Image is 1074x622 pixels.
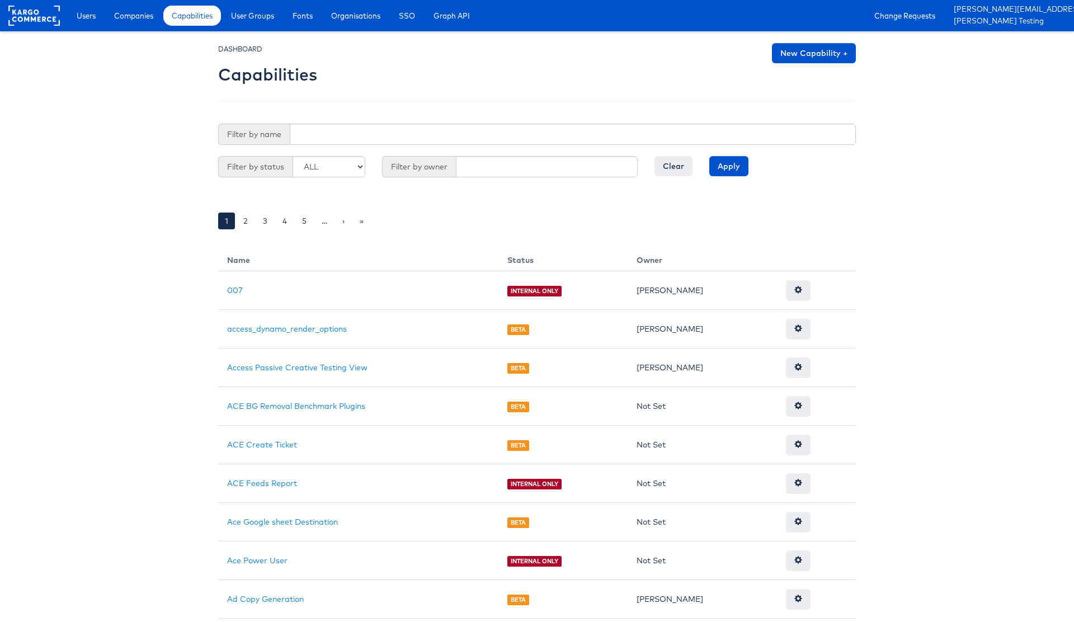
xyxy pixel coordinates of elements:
[276,213,294,229] a: 4
[323,6,389,26] a: Organisations
[628,426,777,464] td: Not Set
[218,65,317,84] h2: Capabilities
[331,10,380,21] span: Organisations
[227,362,368,373] a: Access Passive Creative Testing View
[507,479,562,489] span: INTERNAL ONLY
[425,6,478,26] a: Graph API
[772,43,856,63] a: New Capability +
[77,10,96,21] span: Users
[628,387,777,426] td: Not Set
[507,595,530,605] span: BETA
[353,213,370,229] a: »
[507,402,530,412] span: BETA
[507,517,530,528] span: BETA
[507,324,530,335] span: BETA
[227,401,365,411] a: ACE BG Removal Benchmark Plugins
[227,517,338,527] a: Ace Google sheet Destination
[218,213,235,229] a: 1
[114,10,153,21] span: Companies
[628,541,777,580] td: Not Set
[954,16,1066,27] a: [PERSON_NAME] Testing
[227,285,243,295] a: 007
[628,580,777,619] td: [PERSON_NAME]
[336,213,351,229] a: ›
[628,246,777,271] th: Owner
[709,156,748,176] input: Apply
[507,286,562,296] span: INTERNAL ONLY
[227,440,297,450] a: ACE Create Ticket
[293,10,313,21] span: Fonts
[507,556,562,567] span: INTERNAL ONLY
[295,213,313,229] a: 5
[628,348,777,387] td: [PERSON_NAME]
[507,363,530,374] span: BETA
[628,503,777,541] td: Not Set
[628,310,777,348] td: [PERSON_NAME]
[218,156,293,177] span: Filter by status
[227,555,288,566] a: Ace Power User
[399,10,415,21] span: SSO
[382,156,456,177] span: Filter by owner
[237,213,255,229] a: 2
[256,213,274,229] a: 3
[507,440,530,451] span: BETA
[218,246,498,271] th: Name
[954,4,1066,16] a: [PERSON_NAME][EMAIL_ADDRESS][PERSON_NAME][DOMAIN_NAME]
[315,213,334,229] a: …
[227,478,297,488] a: ACE Feeds Report
[231,10,274,21] span: User Groups
[106,6,162,26] a: Companies
[628,271,777,310] td: [PERSON_NAME]
[628,464,777,503] td: Not Set
[68,6,104,26] a: Users
[654,156,693,176] input: Clear
[227,324,347,334] a: access_dynamo_render_options
[218,124,290,145] span: Filter by name
[866,6,944,26] a: Change Requests
[390,6,423,26] a: SSO
[172,10,213,21] span: Capabilities
[218,45,262,53] small: DASHBOARD
[223,6,282,26] a: User Groups
[227,594,304,604] a: Ad Copy Generation
[434,10,470,21] span: Graph API
[498,246,628,271] th: Status
[163,6,221,26] a: Capabilities
[284,6,321,26] a: Fonts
